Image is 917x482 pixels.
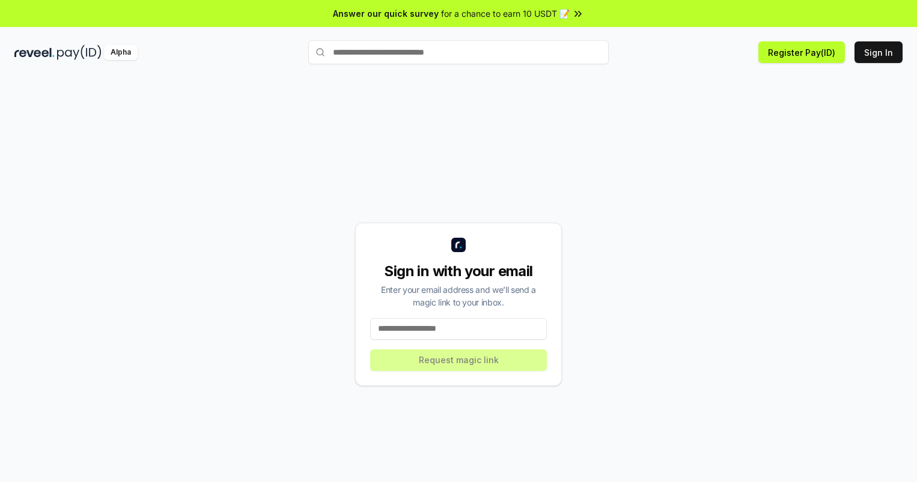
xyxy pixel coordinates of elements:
img: logo_small [451,238,466,252]
img: reveel_dark [14,45,55,60]
div: Enter your email address and we’ll send a magic link to your inbox. [370,283,547,309]
span: Answer our quick survey [333,7,439,20]
div: Alpha [104,45,138,60]
button: Register Pay(ID) [758,41,845,63]
button: Sign In [855,41,903,63]
img: pay_id [57,45,102,60]
div: Sign in with your email [370,262,547,281]
span: for a chance to earn 10 USDT 📝 [441,7,570,20]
